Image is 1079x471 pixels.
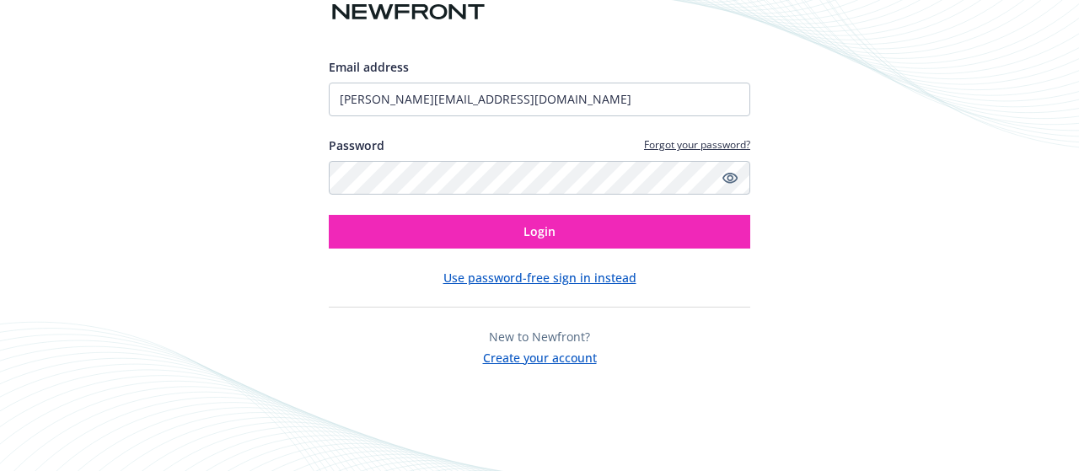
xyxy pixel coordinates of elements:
span: Login [523,223,556,239]
button: Create your account [483,345,597,367]
a: Forgot your password? [644,137,750,152]
span: New to Newfront? [489,329,590,345]
span: Email address [329,59,409,75]
a: Show password [720,168,740,188]
input: Enter your password [329,161,750,195]
input: Enter your email [329,83,750,116]
button: Login [329,215,750,249]
button: Use password-free sign in instead [443,269,636,286]
label: Password [329,136,384,154]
